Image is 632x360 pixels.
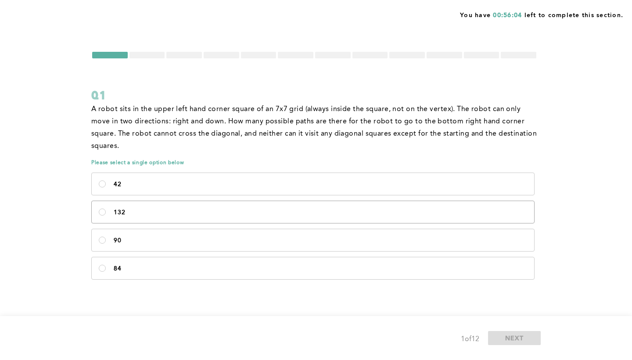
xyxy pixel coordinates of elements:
[91,103,537,152] p: A robot sits in the upper left hand corner square of an 7x7 grid (always inside the square, not o...
[493,12,522,18] span: 00:56:04
[91,159,537,166] span: Please select a single option below
[488,331,541,345] button: NEXT
[114,265,527,272] p: 84
[114,209,527,216] p: 132
[460,9,623,20] span: You have left to complete this section.
[505,334,524,342] span: NEXT
[91,87,537,103] div: Q1
[461,333,479,346] div: 1 of 12
[114,237,527,244] p: 90
[114,181,527,188] p: 42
